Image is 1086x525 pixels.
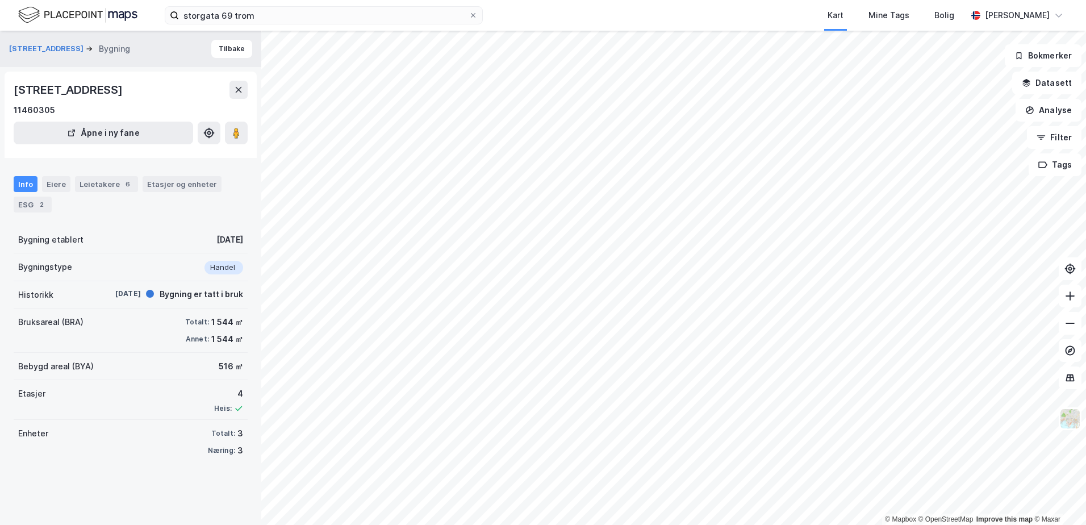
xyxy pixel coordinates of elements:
div: 3 [237,427,243,440]
a: Improve this map [976,515,1033,523]
div: 4 [214,387,243,401]
a: OpenStreetMap [918,515,974,523]
div: Bygning [99,42,130,56]
div: Næring: [208,446,235,455]
button: Tags [1029,153,1081,176]
div: 1 544 ㎡ [211,332,243,346]
div: 6 [122,178,133,190]
div: [DATE] [216,233,243,247]
img: Z [1059,408,1081,430]
div: Kart [828,9,843,22]
div: ESG [14,197,52,213]
div: [STREET_ADDRESS] [14,81,125,99]
div: Mine Tags [868,9,909,22]
div: Bebygd areal (BYA) [18,360,94,373]
div: Totalt: [185,318,209,327]
div: Bruksareal (BRA) [18,315,83,329]
div: 3 [237,444,243,457]
div: 2 [36,199,47,210]
div: Heis: [214,404,232,413]
button: Analyse [1016,99,1081,122]
div: Totalt: [211,429,235,438]
div: Leietakere [75,176,138,192]
iframe: Chat Widget [1029,470,1086,525]
div: 11460305 [14,103,55,117]
div: Bygningstype [18,260,72,274]
div: Info [14,176,37,192]
div: 516 ㎡ [219,360,243,373]
div: Eiere [42,176,70,192]
div: [PERSON_NAME] [985,9,1050,22]
div: Etasjer [18,387,45,401]
div: Historikk [18,288,53,302]
button: Datasett [1012,72,1081,94]
button: [STREET_ADDRESS] [9,43,86,55]
img: logo.f888ab2527a4732fd821a326f86c7f29.svg [18,5,137,25]
div: 1 544 ㎡ [211,315,243,329]
div: Bygning etablert [18,233,83,247]
div: Bygning er tatt i bruk [160,287,243,301]
div: Enheter [18,427,48,440]
div: Etasjer og enheter [147,179,217,189]
div: Bolig [934,9,954,22]
input: Søk på adresse, matrikkel, gårdeiere, leietakere eller personer [179,7,469,24]
div: Kontrollprogram for chat [1029,470,1086,525]
a: Mapbox [885,515,916,523]
div: Annet: [186,335,209,344]
button: Tilbake [211,40,252,58]
button: Bokmerker [1005,44,1081,67]
button: Åpne i ny fane [14,122,193,144]
div: [DATE] [95,289,141,299]
button: Filter [1027,126,1081,149]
